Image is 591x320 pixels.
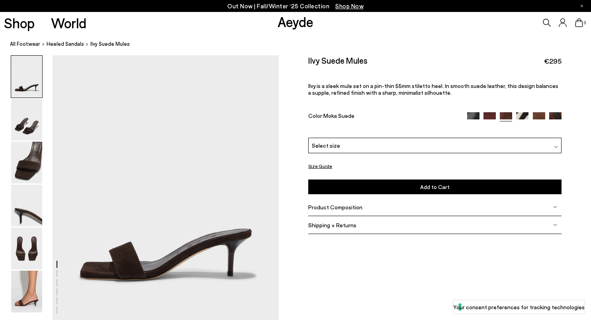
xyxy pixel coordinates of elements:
a: Shop [4,16,35,30]
img: svg%3E [553,223,557,227]
div: Color: [308,112,459,121]
img: Ilvy Suede Mules - Image 2 [11,99,42,140]
span: Product Composition [308,204,362,211]
img: Ilvy Suede Mules - Image 5 [11,228,42,269]
span: Ilvy Suede Mules [90,40,130,48]
a: World [51,16,86,30]
span: heeled sandals [47,41,84,47]
span: Add to Cart [420,183,450,190]
span: Select size [312,141,340,150]
img: svg%3E [553,205,557,209]
span: 0 [583,21,587,25]
nav: breadcrumb [10,33,591,55]
span: Moka Suede [323,112,354,119]
p: Out Now | Fall/Winter ‘25 Collection [227,1,364,11]
button: Add to Cart [308,180,562,194]
a: All Footwear [10,40,40,48]
label: Your consent preferences for tracking technologies [453,303,585,311]
img: Ilvy Suede Mules - Image 3 [11,142,42,183]
a: 0 [575,18,583,27]
img: svg%3E [554,145,558,149]
a: heeled sandals [47,40,84,48]
a: Aeyde [278,13,313,30]
img: Ilvy Suede Mules - Image 1 [11,56,42,98]
h2: Ilvy Suede Mules [308,55,368,65]
img: Ilvy Suede Mules - Image 4 [11,185,42,226]
span: Ilvy is a sleek mule set on a pin-thin 55mm stiletto heel. In smooth suede leather, this design b... [308,82,558,96]
button: Size Guide [308,161,332,171]
span: Navigate to /collections/new-in [335,2,364,10]
button: Your consent preferences for tracking technologies [453,300,585,314]
img: Ilvy Suede Mules - Image 6 [11,271,42,312]
span: €295 [544,56,562,66]
span: Shipping + Returns [308,222,356,228]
